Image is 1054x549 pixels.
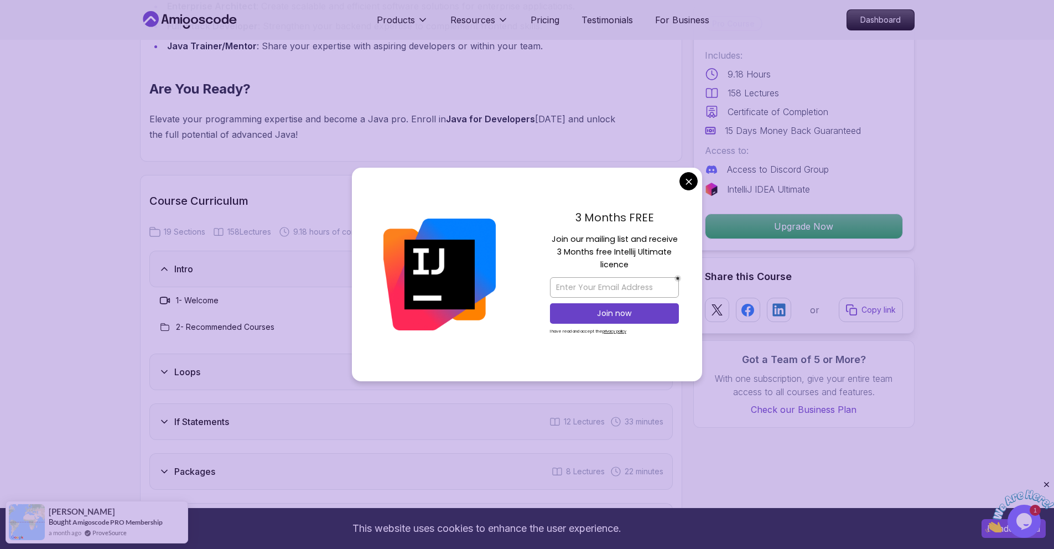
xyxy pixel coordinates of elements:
[174,262,193,276] h3: Intro
[167,40,257,51] strong: Java Trainer/Mentor
[176,295,219,306] h3: 1 - Welcome
[176,322,274,333] h3: 2 - Recommended Courses
[174,415,229,428] h3: If Statements
[377,13,415,27] p: Products
[377,13,428,35] button: Products
[149,354,673,390] button: Loops7 Lectures 19 minutes
[149,111,620,142] p: Elevate your programming expertise and become a Java pro. Enroll in [DATE] and unlock the full po...
[625,416,663,427] span: 33 minutes
[8,516,965,541] div: This website uses cookies to enhance the user experience.
[810,303,819,317] p: or
[174,465,215,478] h3: Packages
[450,13,495,27] p: Resources
[49,507,115,516] span: [PERSON_NAME]
[705,49,903,62] p: Includes:
[625,466,663,477] span: 22 minutes
[164,226,205,237] span: 19 Sections
[149,251,673,287] button: Intro2 Lectures 2 minutes
[982,519,1046,538] button: Accept cookies
[149,453,673,490] button: Packages8 Lectures 22 minutes
[728,105,828,118] p: Certificate of Completion
[72,518,163,526] a: Amigoscode PRO Membership
[92,528,127,537] a: ProveSource
[293,226,370,237] span: 9.18 hours of content
[705,144,903,157] p: Access to:
[705,372,903,398] p: With one subscription, give your entire team access to all courses and features.
[566,466,605,477] span: 8 Lectures
[164,38,620,54] li: : Share your expertise with aspiring developers or within your team.
[531,13,559,27] a: Pricing
[705,352,903,367] h3: Got a Team of 5 or More?
[49,517,71,526] span: Bought
[564,416,605,427] span: 12 Lectures
[985,480,1054,532] iframe: chat widget
[149,503,673,540] button: Access Modifiers8 Lectures 29 minutes
[450,13,508,35] button: Resources
[839,298,903,322] button: Copy link
[446,113,535,125] strong: Java for Developers
[149,403,673,440] button: If Statements12 Lectures 33 minutes
[861,304,896,315] p: Copy link
[149,193,673,209] h2: Course Curriculum
[581,13,633,27] a: Testimonials
[705,214,903,239] button: Upgrade Now
[728,86,779,100] p: 158 Lectures
[725,124,861,137] p: 15 Days Money Back Guaranteed
[727,163,829,176] p: Access to Discord Group
[847,10,914,30] p: Dashboard
[227,226,271,237] span: 158 Lectures
[727,183,810,196] p: IntelliJ IDEA Ultimate
[174,365,200,379] h3: Loops
[149,80,620,98] h2: Are You Ready?
[705,214,902,239] p: Upgrade Now
[705,269,903,284] h2: Share this Course
[655,13,709,27] a: For Business
[49,528,81,537] span: a month ago
[728,68,771,81] p: 9.18 Hours
[847,9,915,30] a: Dashboard
[705,403,903,416] a: Check our Business Plan
[705,183,718,196] img: jetbrains logo
[9,504,45,540] img: provesource social proof notification image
